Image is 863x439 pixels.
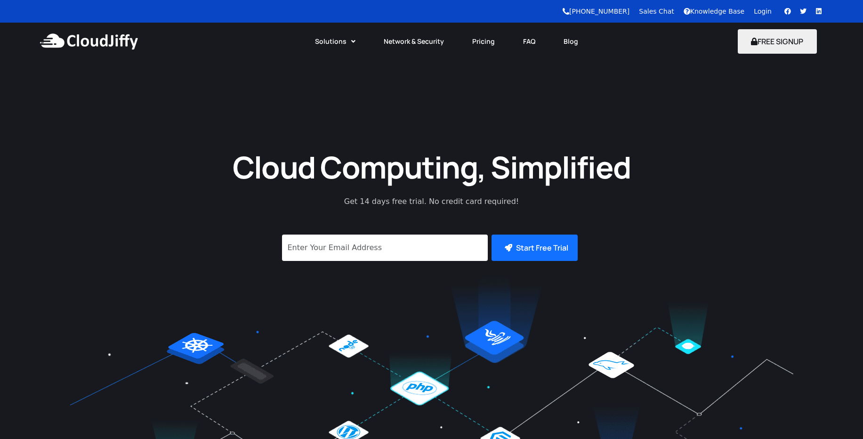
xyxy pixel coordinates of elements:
[754,8,772,15] a: Login
[563,8,629,15] a: [PHONE_NUMBER]
[639,8,674,15] a: Sales Chat
[492,235,578,261] button: Start Free Trial
[282,235,488,261] input: Enter Your Email Address
[370,31,458,52] a: Network & Security
[302,196,561,207] p: Get 14 days free trial. No credit card required!
[220,147,644,187] h1: Cloud Computing, Simplified
[738,29,817,54] button: FREE SIGNUP
[738,36,817,47] a: FREE SIGNUP
[458,31,509,52] a: Pricing
[301,31,370,52] a: Solutions
[684,8,745,15] a: Knowledge Base
[509,31,549,52] a: FAQ
[549,31,592,52] a: Blog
